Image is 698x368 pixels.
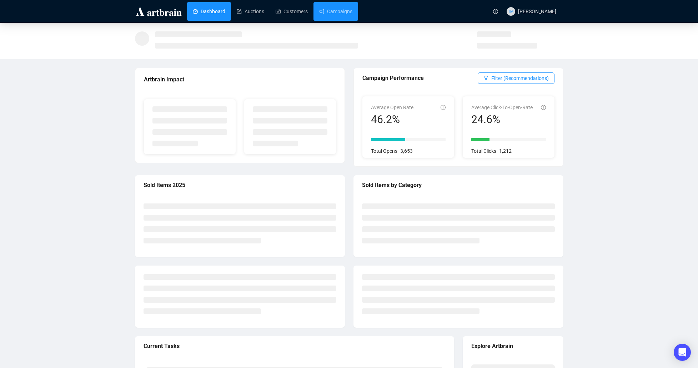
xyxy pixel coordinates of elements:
span: Average Open Rate [371,105,413,110]
a: Auctions [237,2,264,21]
span: 1,212 [499,148,512,154]
div: Sold Items 2025 [144,181,336,190]
span: Average Click-To-Open-Rate [471,105,533,110]
a: Campaigns [319,2,352,21]
a: Customers [276,2,308,21]
img: logo [135,6,183,17]
div: Sold Items by Category [362,181,555,190]
span: info-circle [541,105,546,110]
span: Filter (Recommendations) [491,74,549,82]
div: 46.2% [371,113,413,126]
span: question-circle [493,9,498,14]
span: TM [508,8,513,14]
span: Total Opens [371,148,397,154]
span: info-circle [441,105,446,110]
div: Explore Artbrain [471,342,555,351]
span: filter [483,75,488,80]
a: Dashboard [193,2,225,21]
div: Artbrain Impact [144,75,336,84]
div: Current Tasks [144,342,446,351]
button: Filter (Recommendations) [478,72,554,84]
span: 3,653 [400,148,413,154]
div: Open Intercom Messenger [674,344,691,361]
span: Total Clicks [471,148,496,154]
span: [PERSON_NAME] [518,9,556,14]
div: Campaign Performance [362,74,478,82]
div: 24.6% [471,113,533,126]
